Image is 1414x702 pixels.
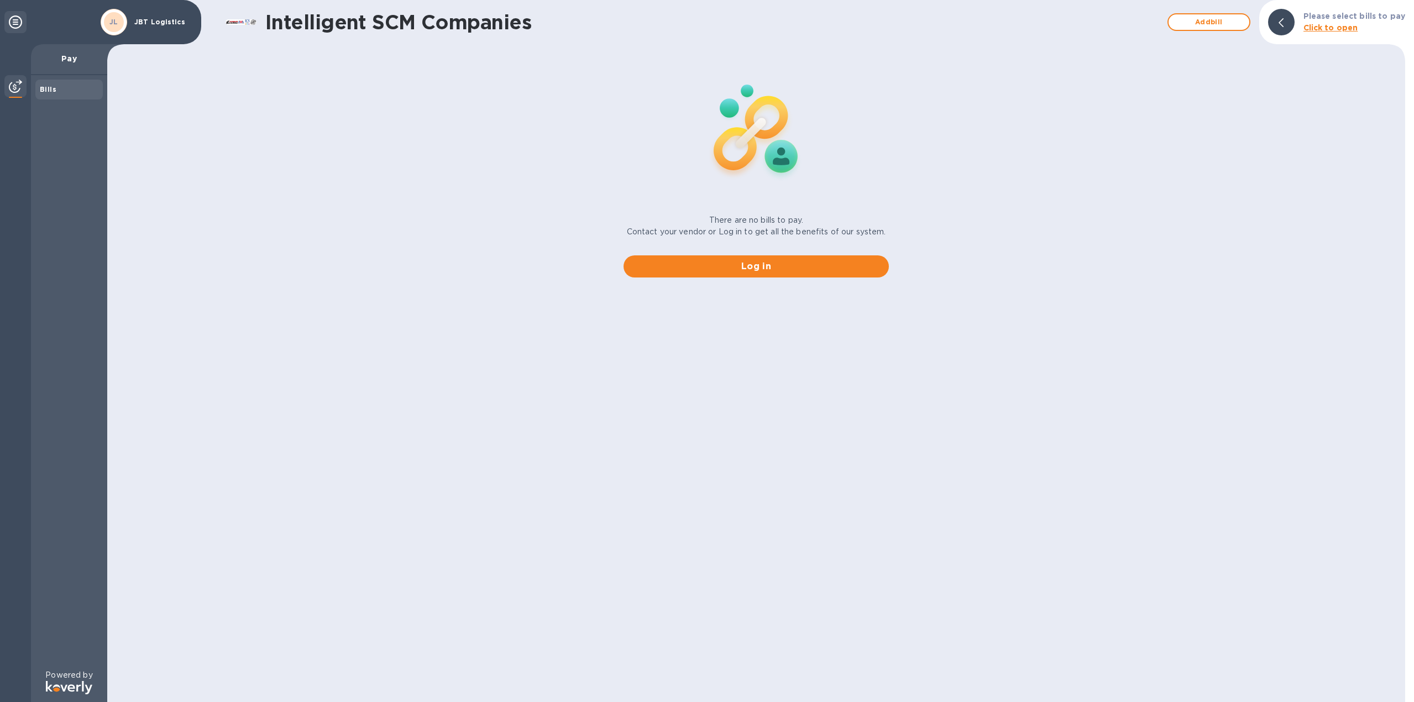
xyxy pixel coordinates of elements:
b: Bills [40,85,56,93]
span: Add bill [1177,15,1240,29]
button: Addbill [1167,13,1250,31]
img: Logo [46,681,92,694]
p: There are no bills to pay. Contact your vendor or Log in to get all the benefits of our system. [627,214,886,238]
h1: Intelligent SCM Companies [265,11,1162,34]
p: Pay [40,53,98,64]
p: JBT Logistics [134,18,190,26]
span: Log in [632,260,880,273]
b: JL [109,18,118,26]
b: Click to open [1303,23,1358,32]
button: Log in [624,255,889,277]
p: Powered by [45,669,92,681]
b: Please select bills to pay [1303,12,1405,20]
